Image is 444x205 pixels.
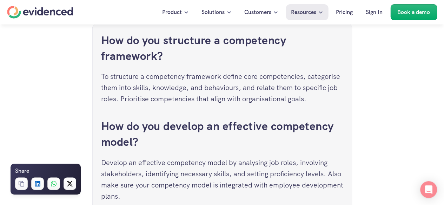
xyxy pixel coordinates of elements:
[244,8,271,17] p: Customers
[336,8,353,17] p: Pricing
[390,4,437,20] a: Book a demo
[397,8,430,17] p: Book a demo
[101,33,289,63] a: How do you structure a competency framework?
[101,119,337,149] a: How do you develop an effective competency model?
[15,166,29,176] h6: Share
[360,4,388,20] a: Sign In
[291,8,316,17] p: Resources
[331,4,358,20] a: Pricing
[420,181,437,198] div: Open Intercom Messenger
[162,8,182,17] p: Product
[201,8,225,17] p: Solutions
[101,157,343,202] p: Develop an effective competency model by analysing job roles, involving stakeholders, identifying...
[366,8,383,17] p: Sign In
[7,6,73,19] a: Home
[101,71,343,104] p: To structure a competency framework define core competencies, categorise them into skills, knowle...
